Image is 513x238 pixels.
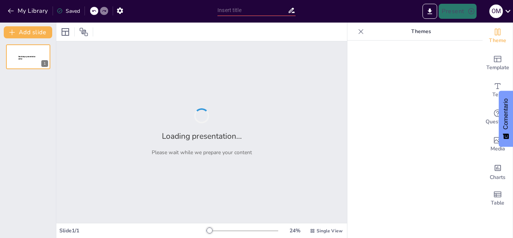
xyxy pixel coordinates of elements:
input: Insert title [217,5,288,16]
div: 1 [6,44,50,69]
div: 24 % [286,227,304,234]
div: Add text boxes [483,77,513,104]
span: Text [492,91,503,99]
div: Saved [57,8,80,15]
span: Questions [486,118,510,126]
span: Table [491,199,504,207]
span: Template [486,64,509,72]
div: Layout [59,26,71,38]
font: Comentario [502,99,509,130]
span: Sendsteps presentation editor [18,56,36,60]
h2: Loading presentation... [162,131,242,141]
div: Change the overall theme [483,23,513,50]
button: Present [439,4,476,19]
button: My Library [6,5,51,17]
button: Export to PowerPoint [422,4,437,19]
p: Please wait while we prepare your content [152,149,252,156]
div: Slide 1 / 1 [59,227,206,234]
button: Add slide [4,26,52,38]
div: 1 [41,60,48,67]
div: O M [489,5,503,18]
span: Theme [489,36,506,45]
button: O M [489,4,503,19]
span: Media [490,145,505,153]
button: Comentarios - Mostrar encuesta [499,91,513,147]
div: Add images, graphics, shapes or video [483,131,513,158]
div: Get real-time input from your audience [483,104,513,131]
span: Position [79,27,88,36]
p: Themes [367,23,475,41]
span: Charts [490,173,505,182]
div: Add charts and graphs [483,158,513,185]
span: Single View [317,228,343,234]
div: Add a table [483,185,513,212]
div: Add ready made slides [483,50,513,77]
